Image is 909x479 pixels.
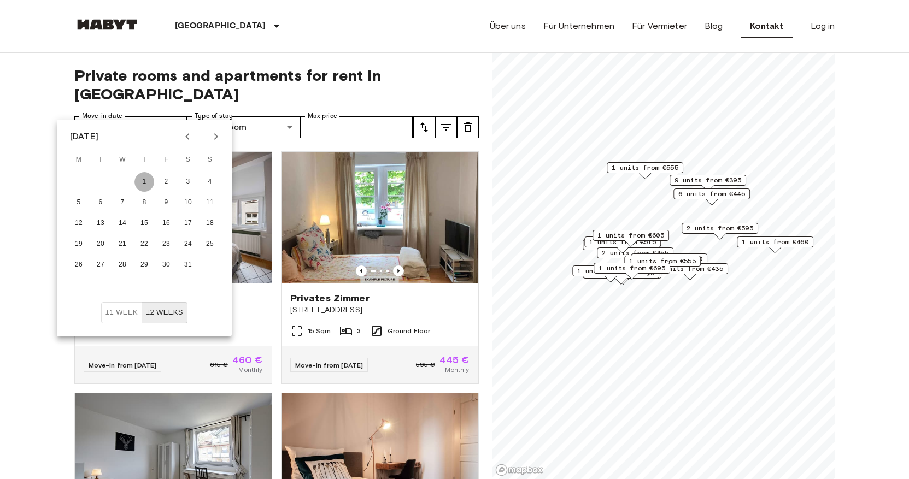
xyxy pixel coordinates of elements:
[113,193,132,212] button: 7
[91,193,110,212] button: 6
[134,172,154,192] button: 1
[356,265,367,276] button: Previous image
[156,193,176,212] button: 9
[74,19,140,30] img: Habyt
[101,302,187,323] div: Move In Flexibility
[388,326,431,336] span: Ground Floor
[629,256,696,266] span: 1 units from €555
[577,266,644,276] span: 1 units from €665
[572,265,649,282] div: Map marker
[156,149,176,171] span: Friday
[113,149,132,171] span: Wednesday
[134,193,154,212] button: 8
[308,111,337,121] label: Max price
[142,302,187,323] button: ±2 weeks
[624,256,701,273] div: Map marker
[134,214,154,233] button: 15
[413,116,435,138] button: tune
[200,193,220,212] button: 11
[607,162,683,179] div: Map marker
[69,149,89,171] span: Monday
[675,175,741,185] span: 9 units from €395
[187,116,300,138] div: PrivateRoom
[89,361,157,369] span: Move-in from [DATE]
[593,230,669,247] div: Map marker
[200,149,220,171] span: Sunday
[594,263,670,280] div: Map marker
[439,355,470,365] span: 445 €
[178,234,198,254] button: 24
[597,247,673,264] div: Map marker
[741,15,793,38] a: Kontakt
[178,255,198,275] button: 31
[232,355,263,365] span: 460 €
[178,193,198,212] button: 10
[207,127,225,146] button: Next month
[584,236,661,253] div: Map marker
[113,214,132,233] button: 14
[416,360,435,370] span: 595 €
[175,20,266,33] p: [GEOGRAPHIC_DATA]
[178,149,198,171] span: Saturday
[91,255,110,275] button: 27
[612,163,678,173] span: 1 units from €555
[156,214,176,233] button: 16
[737,236,813,253] div: Map marker
[156,255,176,275] button: 30
[656,264,723,274] span: 2 units from €435
[178,214,198,233] button: 17
[682,223,758,240] div: Map marker
[583,239,659,256] div: Map marker
[393,265,404,276] button: Previous image
[543,20,614,33] a: Für Unternehmen
[74,66,479,103] span: Private rooms and apartments for rent in [GEOGRAPHIC_DATA]
[69,255,89,275] button: 26
[200,214,220,233] button: 18
[82,111,122,121] label: Move-in date
[281,151,479,384] a: Marketing picture of unit DE-09-012-002-03HFPrevious imagePrevious imagePrivates Zimmer[STREET_AD...
[282,152,478,283] img: Marketing picture of unit DE-09-012-002-03HF
[290,305,470,316] span: [STREET_ADDRESS]
[670,175,746,192] div: Map marker
[113,255,132,275] button: 28
[652,263,728,280] div: Map marker
[101,302,142,323] button: ±1 week
[687,223,753,233] span: 2 units from €595
[678,189,745,199] span: 6 units from €445
[602,248,668,258] span: 2 units from €455
[178,172,198,192] button: 3
[597,230,664,240] span: 1 units from €605
[631,253,707,270] div: Map marker
[495,464,543,476] a: Mapbox logo
[357,326,361,336] span: 3
[705,20,723,33] a: Blog
[811,20,835,33] a: Log in
[457,116,479,138] button: tune
[178,127,197,146] button: Previous month
[295,361,363,369] span: Move-in from [DATE]
[742,237,808,247] span: 1 units from €460
[156,172,176,192] button: 2
[134,255,154,275] button: 29
[195,111,233,121] label: Type of stay
[599,263,665,273] span: 1 units from €695
[445,365,469,375] span: Monthly
[673,188,750,205] div: Map marker
[91,214,110,233] button: 13
[69,234,89,254] button: 19
[134,234,154,254] button: 22
[290,292,370,305] span: Privates Zimmer
[589,237,656,247] span: 1 units from €515
[308,326,331,336] span: 15 Sqm
[200,172,220,192] button: 4
[200,234,220,254] button: 25
[238,365,262,375] span: Monthly
[435,116,457,138] button: tune
[91,234,110,254] button: 20
[113,234,132,254] button: 21
[70,130,98,143] div: [DATE]
[69,193,89,212] button: 5
[210,360,228,370] span: 615 €
[156,234,176,254] button: 23
[134,149,154,171] span: Thursday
